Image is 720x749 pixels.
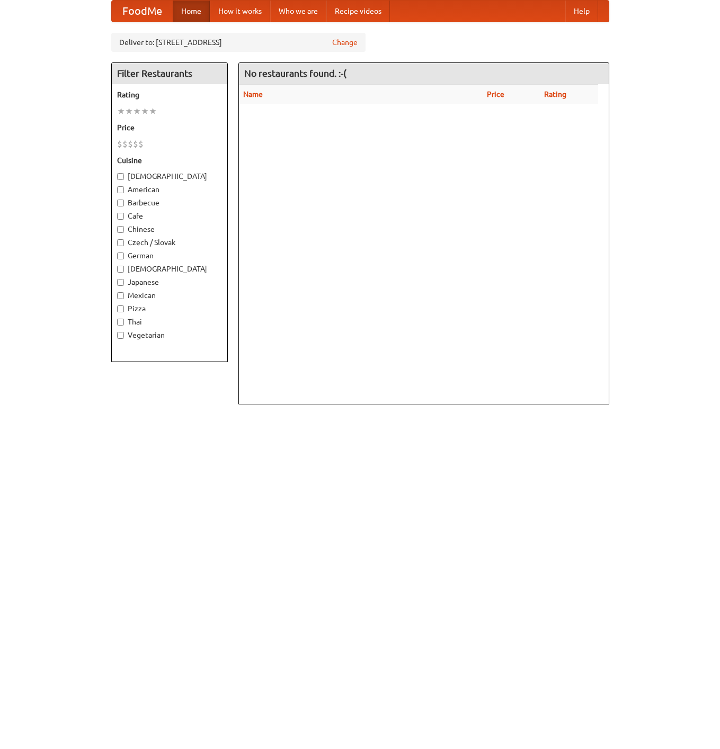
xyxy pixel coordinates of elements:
[117,171,222,182] label: [DEMOGRAPHIC_DATA]
[117,279,124,286] input: Japanese
[117,237,222,248] label: Czech / Slovak
[117,224,222,234] label: Chinese
[111,33,366,52] div: Deliver to: [STREET_ADDRESS]
[117,305,124,312] input: Pizza
[117,155,222,166] h5: Cuisine
[117,317,222,327] label: Thai
[117,319,124,326] input: Thai
[112,1,173,22] a: FoodMe
[565,1,598,22] a: Help
[117,239,124,246] input: Czech / Slovak
[544,90,566,98] a: Rating
[117,184,222,195] label: American
[125,105,133,117] li: ★
[117,292,124,299] input: Mexican
[117,277,222,287] label: Japanese
[210,1,270,22] a: How it works
[117,226,124,233] input: Chinese
[117,186,124,193] input: American
[149,105,157,117] li: ★
[112,63,227,84] h4: Filter Restaurants
[117,252,124,259] input: German
[117,330,222,340] label: Vegetarian
[117,213,124,220] input: Cafe
[244,68,346,78] ng-pluralize: No restaurants found. :-(
[117,89,222,100] h5: Rating
[270,1,326,22] a: Who we are
[117,138,122,150] li: $
[487,90,504,98] a: Price
[138,138,144,150] li: $
[117,250,222,261] label: German
[326,1,390,22] a: Recipe videos
[117,200,124,206] input: Barbecue
[117,173,124,180] input: [DEMOGRAPHIC_DATA]
[128,138,133,150] li: $
[117,303,222,314] label: Pizza
[133,138,138,150] li: $
[141,105,149,117] li: ★
[117,264,222,274] label: [DEMOGRAPHIC_DATA]
[117,290,222,301] label: Mexican
[133,105,141,117] li: ★
[117,197,222,208] label: Barbecue
[122,138,128,150] li: $
[173,1,210,22] a: Home
[332,37,358,48] a: Change
[117,266,124,273] input: [DEMOGRAPHIC_DATA]
[117,122,222,133] h5: Price
[117,105,125,117] li: ★
[243,90,263,98] a: Name
[117,332,124,339] input: Vegetarian
[117,211,222,221] label: Cafe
